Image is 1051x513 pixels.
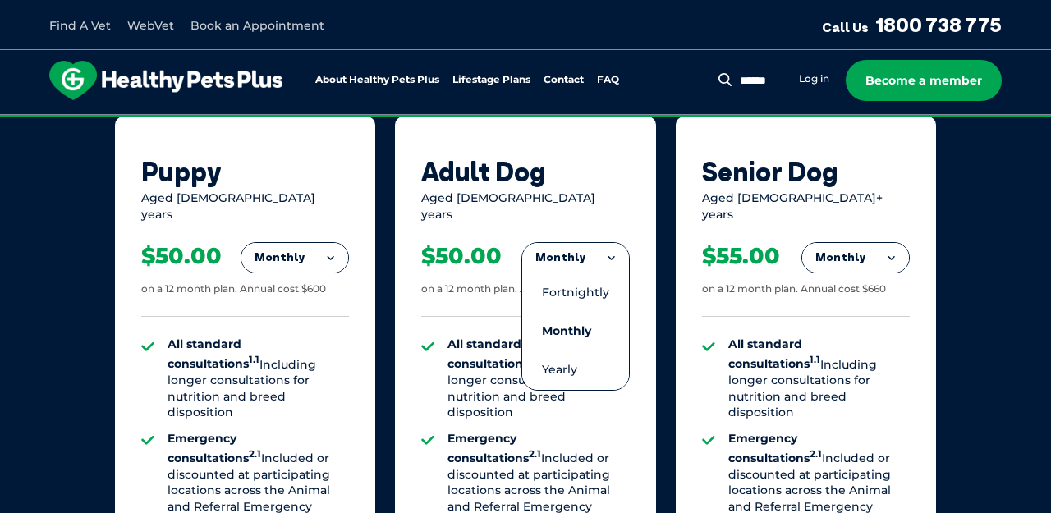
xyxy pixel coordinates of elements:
button: Monthly [241,243,348,273]
sup: 1.1 [810,355,820,366]
span: Proactive, preventative wellness program designed to keep your pet healthier and happier for longer [219,115,833,130]
strong: Emergency consultations [168,431,261,465]
li: Yearly [522,350,629,389]
div: on a 12 month plan. Annual cost $600 [141,282,326,296]
img: hpp-logo [49,61,282,100]
button: Monthly [802,243,909,273]
sup: 2.1 [529,448,541,460]
a: FAQ [597,75,619,85]
li: Including longer consultations for nutrition and breed disposition [728,337,910,421]
sup: 2.1 [249,448,261,460]
div: Adult Dog [421,156,629,187]
div: $50.00 [421,242,502,270]
div: on a 12 month plan. Annual cost $600 [421,282,606,296]
a: Log in [799,72,829,85]
a: Find A Vet [49,18,111,33]
strong: All standard consultations [168,337,259,371]
a: Become a member [846,60,1002,101]
button: Monthly [522,243,629,273]
a: WebVet [127,18,174,33]
div: Aged [DEMOGRAPHIC_DATA] years [141,190,349,222]
a: About Healthy Pets Plus [315,75,439,85]
div: Puppy [141,156,349,187]
a: Contact [544,75,584,85]
div: $55.00 [702,242,780,270]
strong: Emergency consultations [447,431,541,465]
sup: 1.1 [249,355,259,366]
strong: All standard consultations [447,337,539,371]
a: Book an Appointment [190,18,324,33]
div: Senior Dog [702,156,910,187]
strong: Emergency consultations [728,431,822,465]
li: Including longer consultations for nutrition and breed disposition [168,337,349,421]
li: Monthly [522,312,629,350]
a: Lifestage Plans [452,75,530,85]
sup: 2.1 [810,448,822,460]
span: Call Us [822,19,869,35]
div: Aged [DEMOGRAPHIC_DATA]+ years [702,190,910,222]
div: Aged [DEMOGRAPHIC_DATA] years [421,190,629,222]
div: on a 12 month plan. Annual cost $660 [702,282,886,296]
a: Call Us1800 738 775 [822,12,1002,37]
div: $50.00 [141,242,222,270]
li: Fortnightly [522,273,629,312]
li: Including longer consultations for nutrition and breed disposition [447,337,629,421]
button: Search [715,71,736,88]
strong: All standard consultations [728,337,820,371]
